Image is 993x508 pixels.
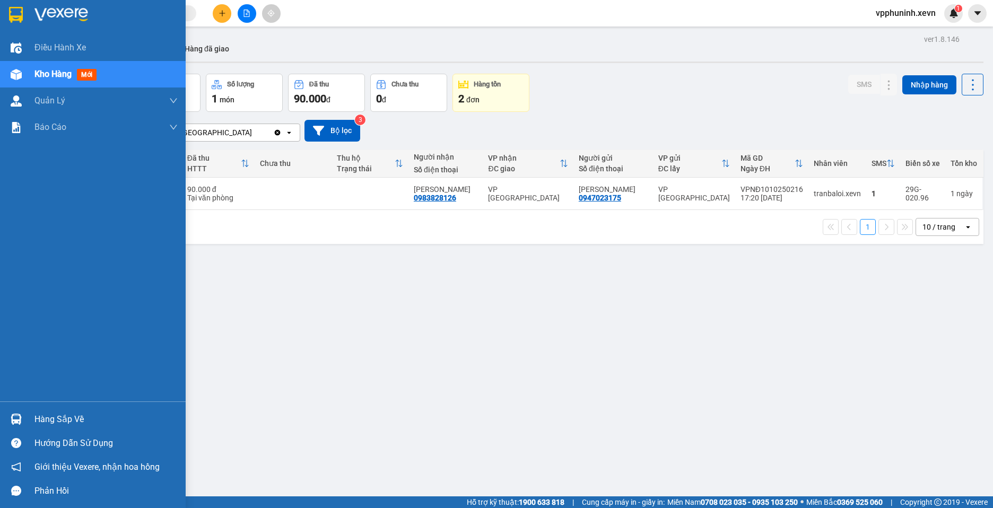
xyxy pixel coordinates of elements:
span: down [169,123,178,132]
span: ngày [956,189,973,198]
div: ĐC lấy [658,164,721,173]
span: Hỗ trợ kỹ thuật: [467,496,564,508]
button: 1 [860,219,876,235]
div: Số lượng [227,81,254,88]
img: warehouse-icon [11,42,22,54]
button: Bộ lọc [304,120,360,142]
strong: 1900 633 818 [519,498,564,506]
span: đ [382,95,386,104]
span: Quản Lý [34,94,65,107]
div: VP nhận [488,154,559,162]
div: ver 1.8.146 [924,33,960,45]
div: tranbaloi.xevn [814,189,861,198]
svg: Clear value [273,128,282,137]
span: notification [11,462,21,472]
img: warehouse-icon [11,69,22,80]
div: Biển số xe [905,159,940,168]
svg: open [964,223,972,231]
div: VP [GEOGRAPHIC_DATA] [488,185,568,202]
span: file-add [243,10,250,17]
span: Kho hàng [34,69,72,79]
div: Hàng sắp về [34,411,178,427]
button: Chưa thu0đ [370,74,447,112]
div: Số điện thoại [414,165,477,174]
div: 1 [951,189,977,198]
div: 17:20 [DATE] [741,194,803,202]
svg: open [285,128,293,137]
img: warehouse-icon [11,414,22,425]
div: Hướng dẫn sử dụng [34,435,178,451]
sup: 3 [355,115,365,125]
img: icon-new-feature [949,8,959,18]
span: 2 [458,92,464,105]
div: Phản hồi [34,483,178,499]
img: solution-icon [11,122,22,133]
div: Chưa thu [391,81,419,88]
div: VP [GEOGRAPHIC_DATA] [169,127,252,138]
div: 90.000 đ [187,185,249,194]
span: 1 [212,92,217,105]
div: Thu hộ [337,154,395,162]
span: 1 [956,5,960,12]
th: Toggle SortBy [182,150,255,178]
div: SMS [872,159,886,168]
strong: 0708 023 035 - 0935 103 250 [701,498,798,506]
span: vpphuninh.xevn [867,6,944,20]
span: mới [77,69,97,81]
span: ⚪️ [800,500,804,504]
div: ĐC giao [488,164,559,173]
div: BÙI NHƯ TRANG [414,185,477,194]
button: Số lượng1món [206,74,283,112]
span: plus [219,10,226,17]
button: caret-down [968,4,987,23]
button: Nhập hàng [902,75,956,94]
span: đ [326,95,330,104]
div: 29G-020.96 [905,185,940,202]
div: Hàng tồn [474,81,501,88]
span: Giới thiệu Vexere, nhận hoa hồng [34,460,160,474]
div: Số điện thoại [579,164,648,173]
div: 10 / trang [922,222,955,232]
span: | [572,496,574,508]
span: down [169,97,178,105]
th: Toggle SortBy [653,150,735,178]
th: Toggle SortBy [483,150,573,178]
div: TRẦN GIANG NGỌC [579,185,648,194]
div: Đã thu [187,154,241,162]
div: VP gửi [658,154,721,162]
div: Người gửi [579,154,648,162]
span: Báo cáo [34,120,66,134]
th: Toggle SortBy [332,150,408,178]
strong: 0369 525 060 [837,498,883,506]
input: Selected VP Phù Ninh. [253,127,254,138]
button: Đã thu90.000đ [288,74,365,112]
div: Trạng thái [337,164,395,173]
span: Miền Bắc [806,496,883,508]
div: Tại văn phòng [187,194,249,202]
span: 0 [376,92,382,105]
div: VP [GEOGRAPHIC_DATA] [658,185,730,202]
button: plus [213,4,231,23]
div: Đã thu [309,81,329,88]
button: Hàng đã giao [176,36,238,62]
span: message [11,486,21,496]
div: Người nhận [414,153,477,161]
div: Ngày ĐH [741,164,795,173]
th: Toggle SortBy [735,150,808,178]
span: 90.000 [294,92,326,105]
span: copyright [934,498,942,506]
button: aim [262,4,281,23]
div: Tồn kho [951,159,977,168]
div: 0947023175 [579,194,621,202]
span: | [891,496,892,508]
span: Miền Nam [667,496,798,508]
button: Hàng tồn2đơn [452,74,529,112]
sup: 1 [955,5,962,12]
span: món [220,95,234,104]
div: 1 [872,189,895,198]
span: Điều hành xe [34,41,86,54]
button: file-add [238,4,256,23]
div: HTTT [187,164,241,173]
div: 0983828126 [414,194,456,202]
button: SMS [848,75,880,94]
